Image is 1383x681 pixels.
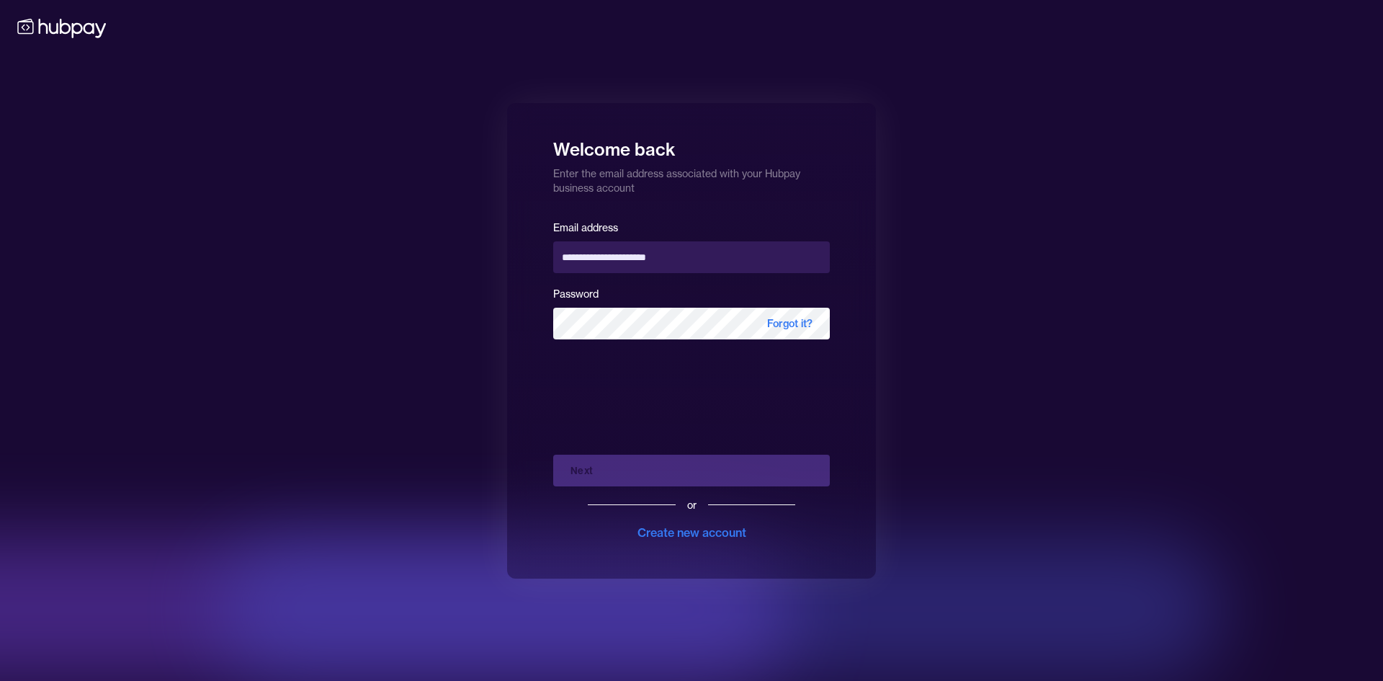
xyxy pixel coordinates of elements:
label: Password [553,288,599,301]
p: Enter the email address associated with your Hubpay business account [553,161,830,195]
div: or [687,498,697,512]
div: Create new account [637,524,746,541]
span: Forgot it? [750,308,830,339]
h1: Welcome back [553,129,830,161]
label: Email address [553,221,618,234]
